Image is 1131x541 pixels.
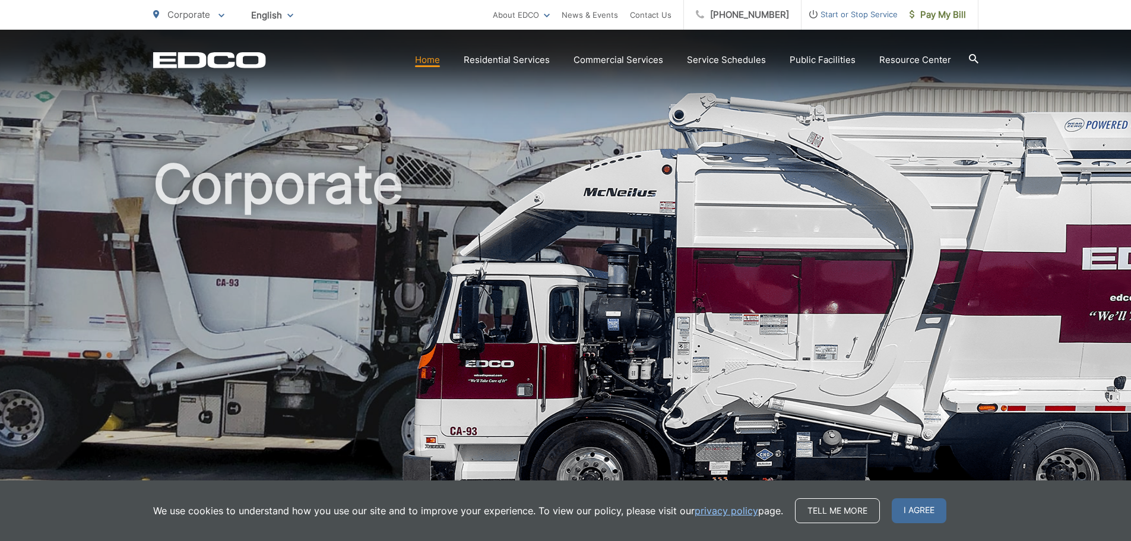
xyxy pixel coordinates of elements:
a: Home [415,53,440,67]
p: We use cookies to understand how you use our site and to improve your experience. To view our pol... [153,504,783,518]
a: News & Events [562,8,618,22]
span: I agree [892,498,946,523]
a: Commercial Services [574,53,663,67]
a: About EDCO [493,8,550,22]
h1: Corporate [153,154,978,530]
a: privacy policy [695,504,758,518]
span: English [242,5,302,26]
a: Service Schedules [687,53,766,67]
a: Residential Services [464,53,550,67]
a: Contact Us [630,8,671,22]
a: EDCD logo. Return to the homepage. [153,52,266,68]
span: Pay My Bill [910,8,966,22]
a: Public Facilities [790,53,856,67]
a: Tell me more [795,498,880,523]
span: Corporate [167,9,210,20]
a: Resource Center [879,53,951,67]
